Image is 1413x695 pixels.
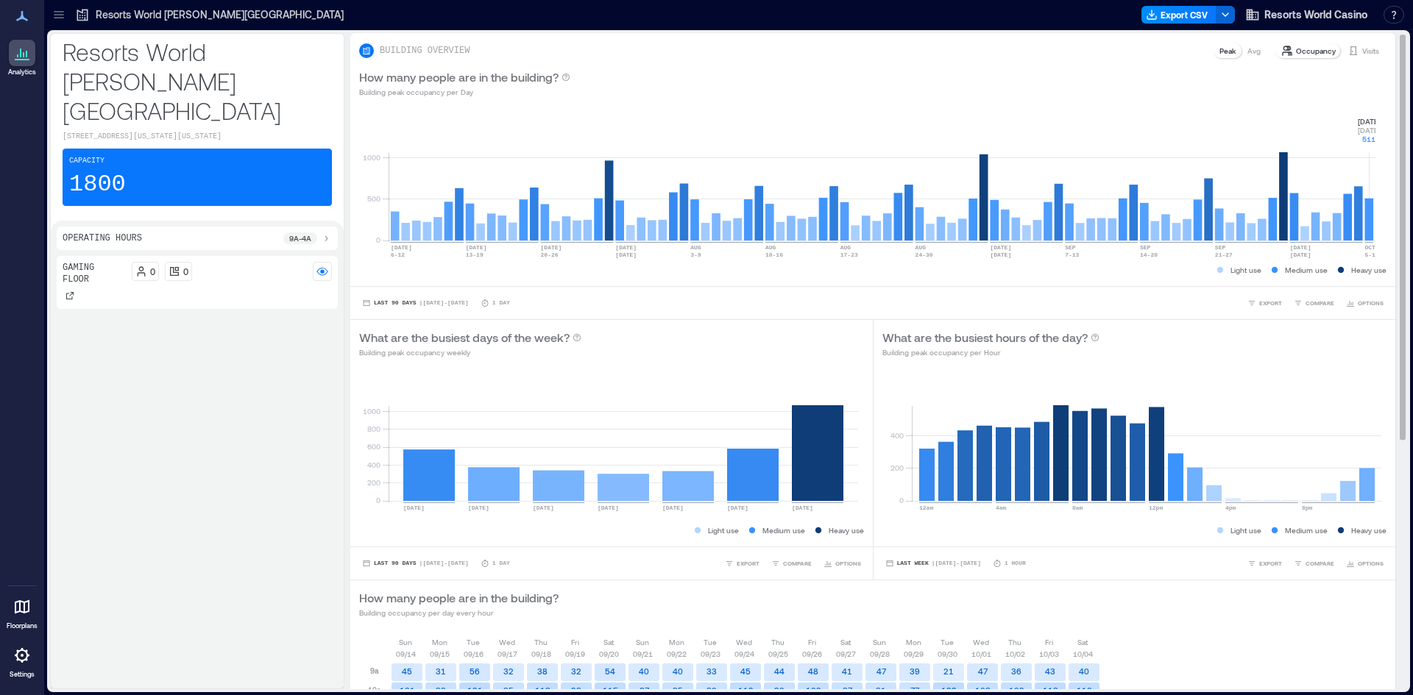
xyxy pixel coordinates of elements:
text: 5-11 [1364,252,1378,258]
p: Visits [1362,45,1379,57]
text: 115 [603,685,618,695]
tspan: 600 [367,442,380,451]
p: 09/26 [802,648,822,660]
text: 101 [400,685,415,695]
p: What are the busiest days of the week? [359,329,570,346]
span: OPTIONS [1358,559,1384,568]
p: 09/29 [904,648,924,660]
span: COMPARE [783,559,812,568]
text: [DATE] [792,505,813,511]
text: 88 [436,685,446,695]
button: EXPORT [722,556,762,571]
button: Resorts World Casino [1241,3,1372,26]
p: Building peak occupancy per Day [359,86,570,98]
p: Heavy use [1351,524,1387,536]
text: 40 [1079,666,1089,676]
p: 09/16 [464,648,484,660]
p: Sat [1077,636,1088,648]
a: Analytics [4,35,40,81]
p: 1800 [69,170,126,199]
button: OPTIONS [1343,296,1387,310]
text: [DATE] [990,244,1011,251]
text: 54 [605,666,615,676]
text: 20-26 [541,252,559,258]
text: SEP [1065,244,1076,251]
text: 98 [571,685,581,695]
p: 1 Hour [1005,559,1026,568]
p: Analytics [8,68,36,76]
p: Fri [808,636,816,648]
text: 31 [436,666,446,676]
a: Floorplans [2,589,42,635]
text: 85 [503,685,514,695]
text: 121 [467,685,483,695]
text: 47 [978,666,988,676]
text: 45 [402,666,412,676]
button: OPTIONS [821,556,864,571]
p: Mon [432,636,447,648]
p: 9a [370,665,379,677]
tspan: 200 [890,463,903,472]
text: 102 [806,685,821,695]
text: 40 [673,666,683,676]
p: Resorts World [PERSON_NAME][GEOGRAPHIC_DATA] [63,37,332,125]
p: Light use [708,524,739,536]
text: 80 [706,685,717,695]
button: EXPORT [1244,296,1285,310]
text: 13-19 [466,252,484,258]
text: 36 [1011,666,1021,676]
text: SEP [1215,244,1226,251]
p: Fri [571,636,579,648]
text: [DATE] [541,244,562,251]
text: 48 [808,666,818,676]
button: COMPARE [768,556,815,571]
text: 24-30 [916,252,933,258]
text: 33 [706,666,717,676]
text: 56 [470,666,480,676]
text: 4am [996,505,1007,511]
text: [DATE] [403,505,425,511]
text: [DATE] [615,252,637,258]
button: Last 90 Days |[DATE]-[DATE] [359,556,472,571]
tspan: 400 [890,431,903,440]
button: Last Week |[DATE]-[DATE] [882,556,984,571]
text: 43 [1045,666,1055,676]
tspan: 800 [367,424,380,433]
text: 87 [843,685,853,695]
text: [DATE] [533,505,554,511]
p: Operating Hours [63,232,142,244]
text: [DATE] [615,244,637,251]
span: EXPORT [1259,559,1282,568]
text: 102 [1009,685,1024,695]
p: Peak [1219,45,1236,57]
button: EXPORT [1244,556,1285,571]
p: 1 Day [492,559,510,568]
text: 10-16 [765,252,783,258]
tspan: 400 [367,460,380,469]
p: BUILDING OVERVIEW [380,45,470,57]
tspan: 1000 [363,153,380,162]
p: Sun [636,636,649,648]
text: AUG [916,244,927,251]
text: [DATE] [990,252,1011,258]
p: Medium use [762,524,805,536]
p: Gaming Floor [63,262,126,285]
text: AUG [765,244,776,251]
text: 39 [910,666,920,676]
p: Wed [973,636,989,648]
text: 113 [535,685,550,695]
text: 21 [943,666,954,676]
p: Tue [467,636,480,648]
text: 21-27 [1215,252,1233,258]
p: Fri [1045,636,1053,648]
p: 09/22 [667,648,687,660]
text: 12pm [1149,505,1163,511]
p: Sat [603,636,614,648]
text: 3-9 [690,252,701,258]
span: EXPORT [1259,299,1282,307]
text: [DATE] [1290,252,1311,258]
a: Settings [4,638,40,683]
text: 45 [740,666,751,676]
p: 09/23 [701,648,720,660]
button: OPTIONS [1343,556,1387,571]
